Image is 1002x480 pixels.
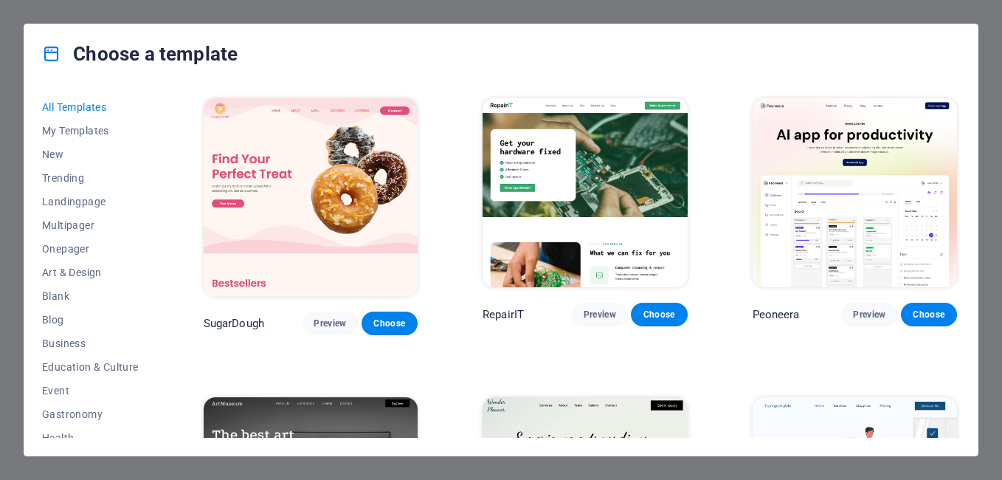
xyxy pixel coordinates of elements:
[913,309,945,320] span: Choose
[42,408,139,420] span: Gastronomy
[42,143,139,166] button: New
[584,309,616,320] span: Preview
[42,42,238,66] h4: Choose a template
[42,119,139,143] button: My Templates
[643,309,675,320] span: Choose
[753,307,800,322] p: Peoneera
[42,213,139,237] button: Multipager
[753,98,958,287] img: Peoneera
[42,172,139,184] span: Trending
[204,98,418,296] img: SugarDough
[42,379,139,402] button: Event
[42,237,139,261] button: Onepager
[42,190,139,213] button: Landingpage
[373,318,406,329] span: Choose
[362,312,418,335] button: Choose
[483,307,524,322] p: RepairIT
[42,148,139,160] span: New
[302,312,358,335] button: Preview
[853,309,885,320] span: Preview
[42,402,139,426] button: Gastronomy
[631,303,687,326] button: Choose
[42,219,139,231] span: Multipager
[42,95,139,119] button: All Templates
[42,125,139,137] span: My Templates
[572,303,628,326] button: Preview
[42,308,139,332] button: Blog
[42,332,139,355] button: Business
[42,426,139,450] button: Health
[42,243,139,255] span: Onepager
[42,355,139,379] button: Education & Culture
[42,166,139,190] button: Trending
[42,196,139,208] span: Landingpage
[483,98,687,287] img: RepairIT
[314,318,346,329] span: Preview
[42,261,139,284] button: Art & Design
[42,284,139,308] button: Blank
[42,290,139,302] span: Blank
[42,314,139,326] span: Blog
[42,385,139,397] span: Event
[42,267,139,278] span: Art & Design
[901,303,957,326] button: Choose
[42,337,139,349] span: Business
[841,303,897,326] button: Preview
[42,432,139,444] span: Health
[42,101,139,113] span: All Templates
[204,316,264,331] p: SugarDough
[42,361,139,373] span: Education & Culture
